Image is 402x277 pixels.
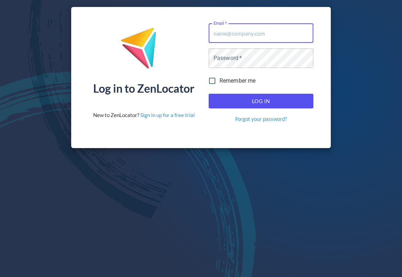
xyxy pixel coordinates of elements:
a: Sign in up for a free trial [140,112,195,118]
img: ZenLocator [120,27,167,74]
span: Remember me [219,77,256,85]
a: Forgot your password? [235,115,287,123]
button: Log In [209,94,313,108]
div: New to ZenLocator? [93,111,195,119]
div: Log in to ZenLocator [93,83,194,94]
span: Log In [216,97,306,106]
input: name@company.com [209,23,313,43]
